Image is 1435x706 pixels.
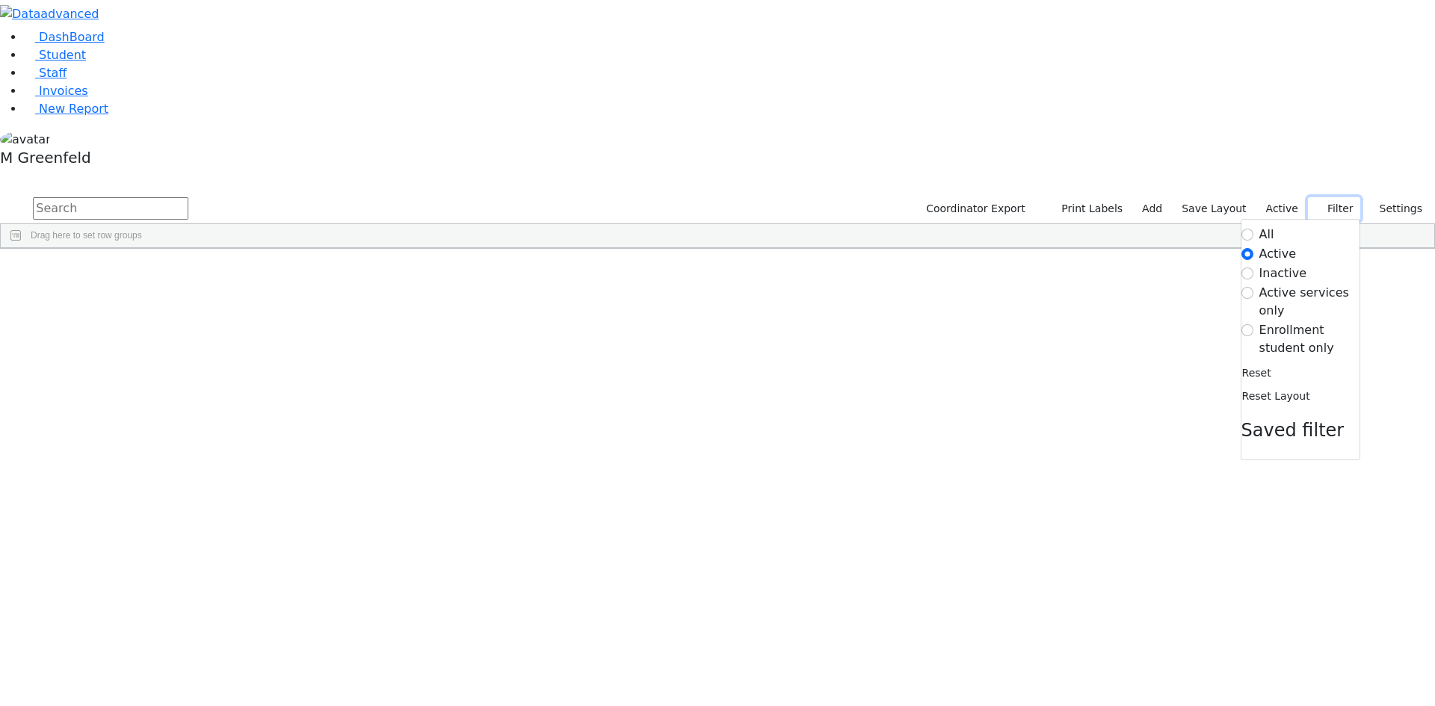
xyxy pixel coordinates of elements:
button: Reset Layout [1241,385,1311,408]
label: Active [1259,197,1305,220]
span: Student [39,48,86,62]
label: Inactive [1259,264,1307,282]
button: Save Layout [1175,197,1253,220]
a: DashBoard [24,30,105,44]
div: Settings [1241,219,1360,460]
span: DashBoard [39,30,105,44]
a: Staff [24,66,67,80]
a: Student [24,48,86,62]
span: Invoices [39,84,88,98]
a: Invoices [24,84,88,98]
button: Reset [1241,362,1272,385]
input: Active services only [1241,287,1253,299]
span: Staff [39,66,67,80]
label: Enrollment student only [1259,321,1360,357]
button: Settings [1360,197,1429,220]
a: New Report [24,102,108,116]
input: Search [33,197,188,220]
input: Active [1241,248,1253,260]
label: All [1259,226,1274,244]
label: Active [1259,245,1297,263]
input: All [1241,229,1253,241]
span: Saved filter [1241,420,1345,441]
input: Inactive [1241,267,1253,279]
button: Print Labels [1044,197,1129,220]
a: Add [1135,197,1169,220]
span: New Report [39,102,108,116]
input: Enrollment student only [1241,324,1253,336]
label: Active services only [1259,284,1360,320]
span: Drag here to set row groups [31,230,142,241]
button: Coordinator Export [916,197,1032,220]
button: Filter [1308,197,1360,220]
